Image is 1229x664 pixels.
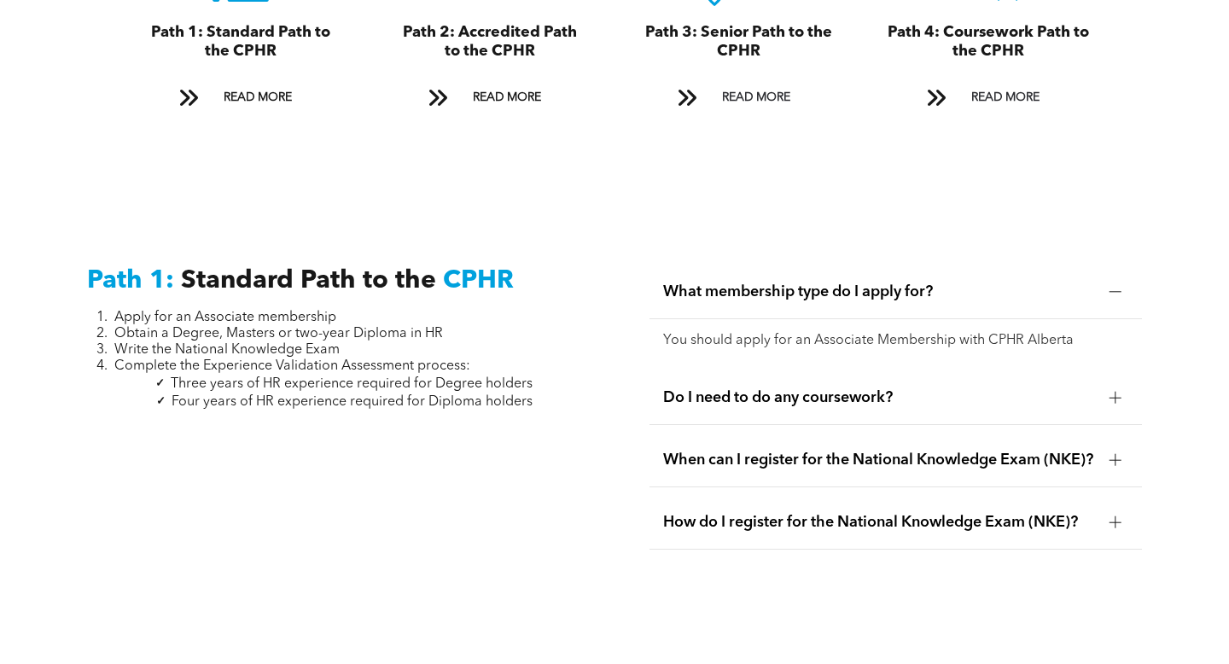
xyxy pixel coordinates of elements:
span: Standard Path to the [181,268,436,294]
span: Three years of HR experience required for Degree holders [171,377,533,391]
a: READ MORE [167,82,314,114]
span: Four years of HR experience required for Diploma holders [172,395,533,409]
span: Apply for an Associate membership [114,311,336,324]
span: READ MORE [716,82,796,114]
span: READ MORE [467,82,547,114]
span: Write the National Knowledge Exam [114,343,340,357]
span: READ MORE [965,82,1046,114]
span: Path 3: Senior Path to the CPHR [645,25,832,59]
span: CPHR [443,268,514,294]
span: What membership type do I apply for? [663,282,1095,301]
span: Complete the Experience Validation Assessment process: [114,359,470,373]
a: READ MORE [416,82,563,114]
span: Do I need to do any coursework? [663,388,1095,407]
a: READ MORE [666,82,813,114]
span: Path 4: Coursework Path to the CPHR [888,25,1089,59]
span: How do I register for the National Knowledge Exam (NKE)? [663,513,1095,532]
span: When can I register for the National Knowledge Exam (NKE)? [663,451,1095,469]
span: Path 1: [87,268,174,294]
span: Path 2: Accredited Path to the CPHR [403,25,577,59]
span: Path 1: Standard Path to the CPHR [151,25,330,59]
span: Obtain a Degree, Masters or two-year Diploma in HR [114,327,443,341]
p: You should apply for an Associate Membership with CPHR Alberta [663,333,1127,349]
span: READ MORE [218,82,298,114]
a: READ MORE [915,82,1062,114]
